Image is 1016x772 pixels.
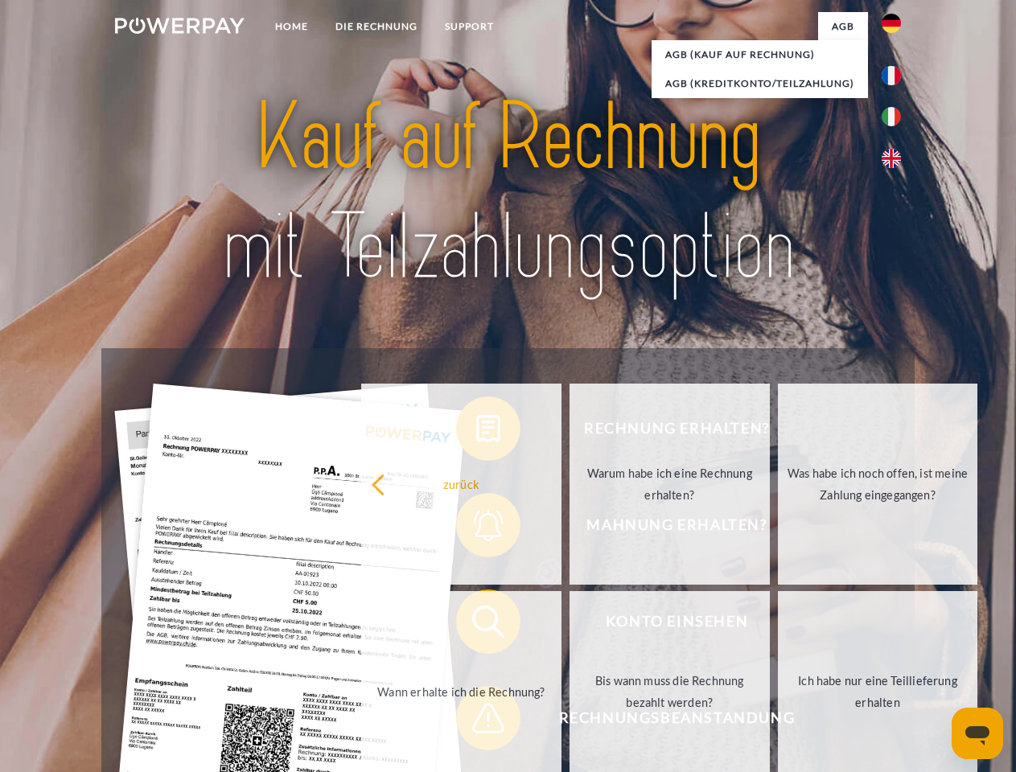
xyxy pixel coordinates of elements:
[371,473,552,495] div: zurück
[322,12,431,41] a: DIE RECHNUNG
[788,670,969,713] div: Ich habe nur eine Teillieferung erhalten
[882,14,901,33] img: de
[154,77,862,308] img: title-powerpay_de.svg
[371,680,552,702] div: Wann erhalte ich die Rechnung?
[882,107,901,126] img: it
[778,384,978,585] a: Was habe ich noch offen, ist meine Zahlung eingegangen?
[788,462,969,506] div: Was habe ich noch offen, ist meine Zahlung eingegangen?
[882,149,901,168] img: en
[818,12,868,41] a: agb
[652,40,868,69] a: AGB (Kauf auf Rechnung)
[115,18,245,34] img: logo-powerpay-white.svg
[882,66,901,85] img: fr
[579,462,760,506] div: Warum habe ich eine Rechnung erhalten?
[579,670,760,713] div: Bis wann muss die Rechnung bezahlt werden?
[431,12,508,41] a: SUPPORT
[952,708,1003,759] iframe: Schaltfläche zum Öffnen des Messaging-Fensters
[652,69,868,98] a: AGB (Kreditkonto/Teilzahlung)
[261,12,322,41] a: Home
